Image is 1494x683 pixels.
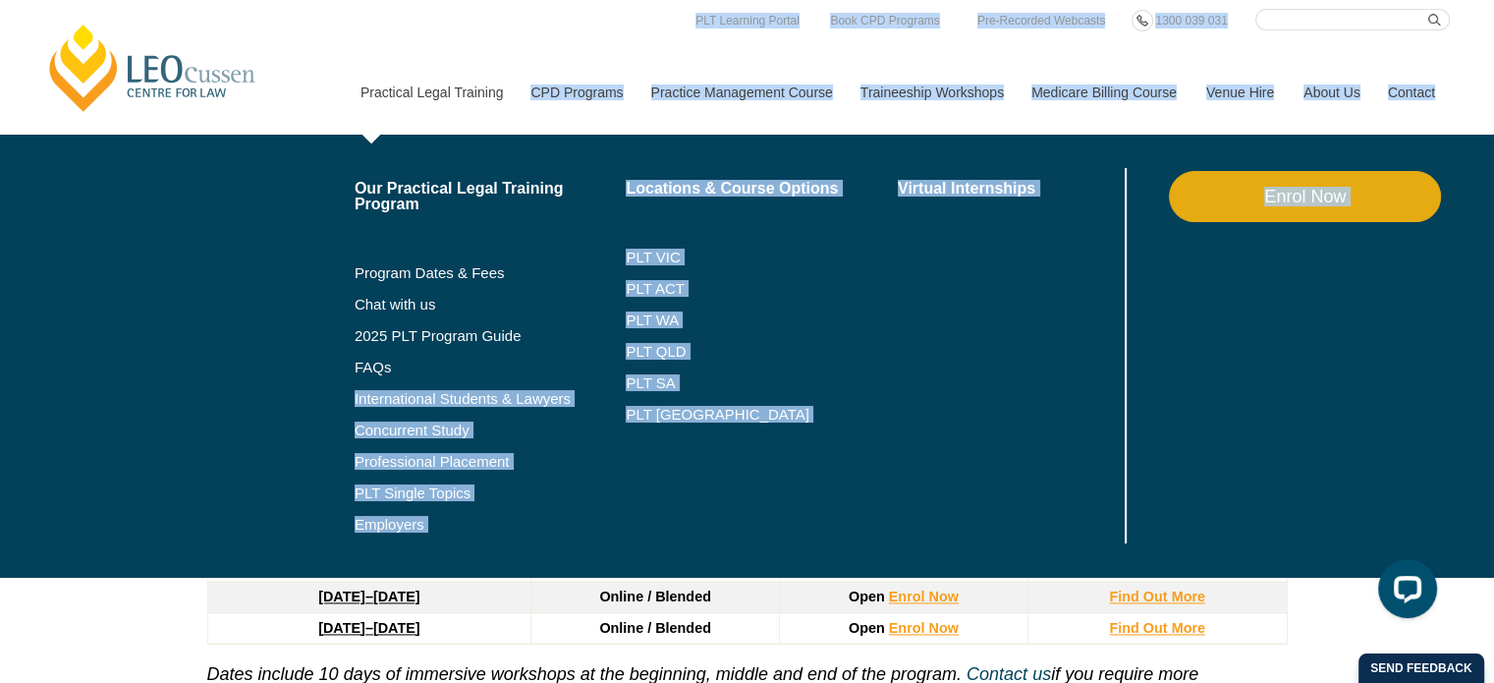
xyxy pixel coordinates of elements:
a: PLT VIC [626,250,898,265]
span: Open [849,620,885,636]
a: Our Practical Legal Training Program [355,181,627,212]
a: Find Out More [1109,620,1205,636]
a: FAQs [355,360,627,375]
iframe: LiveChat chat widget [1362,551,1445,634]
span: [DATE] [373,589,420,604]
a: Virtual Internships [898,181,1121,197]
a: Enrol Now [889,620,959,636]
a: Professional Placement [355,454,627,470]
strong: [DATE] [318,589,365,604]
a: Practice Management Course [636,50,846,135]
a: Enrol Now [1169,171,1441,222]
a: Venue Hire [1191,50,1289,135]
a: CPD Programs [516,50,636,135]
a: Concurrent Study [355,423,627,438]
a: PLT SA [626,375,898,391]
strong: [DATE] [318,620,365,636]
a: PLT Single Topics [355,485,627,501]
a: Contact [1373,50,1450,135]
a: 1300 039 031 [1150,10,1232,31]
a: PLT ACT [626,281,898,297]
a: About Us [1289,50,1373,135]
a: Book CPD Programs [825,10,944,31]
a: PLT QLD [626,344,898,360]
a: PLT WA [626,313,849,328]
span: Online / Blended [599,620,711,636]
a: Traineeship Workshops [846,50,1017,135]
a: Locations & Course Options [626,181,898,197]
span: Online / Blended [599,589,711,604]
a: PLT [GEOGRAPHIC_DATA] [626,407,898,423]
a: International Students & Lawyers [355,391,627,407]
a: [PERSON_NAME] Centre for Law [44,22,261,114]
a: Employers [355,517,627,533]
a: PLT Learning Portal [691,10,804,31]
a: 2025 PLT Program Guide [355,328,578,344]
span: [DATE] [373,620,420,636]
a: Program Dates & Fees [355,265,627,281]
a: Chat with us [355,297,627,313]
a: [DATE]–[DATE] [318,589,419,604]
a: Find Out More [1109,589,1205,604]
span: 1300 039 031 [1155,14,1227,28]
a: [DATE]–[DATE] [318,620,419,636]
a: Medicare Billing Course [1017,50,1191,135]
a: Pre-Recorded Webcasts [972,10,1111,31]
a: Practical Legal Training [346,50,517,135]
span: Open [849,589,885,604]
a: Enrol Now [889,589,959,604]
